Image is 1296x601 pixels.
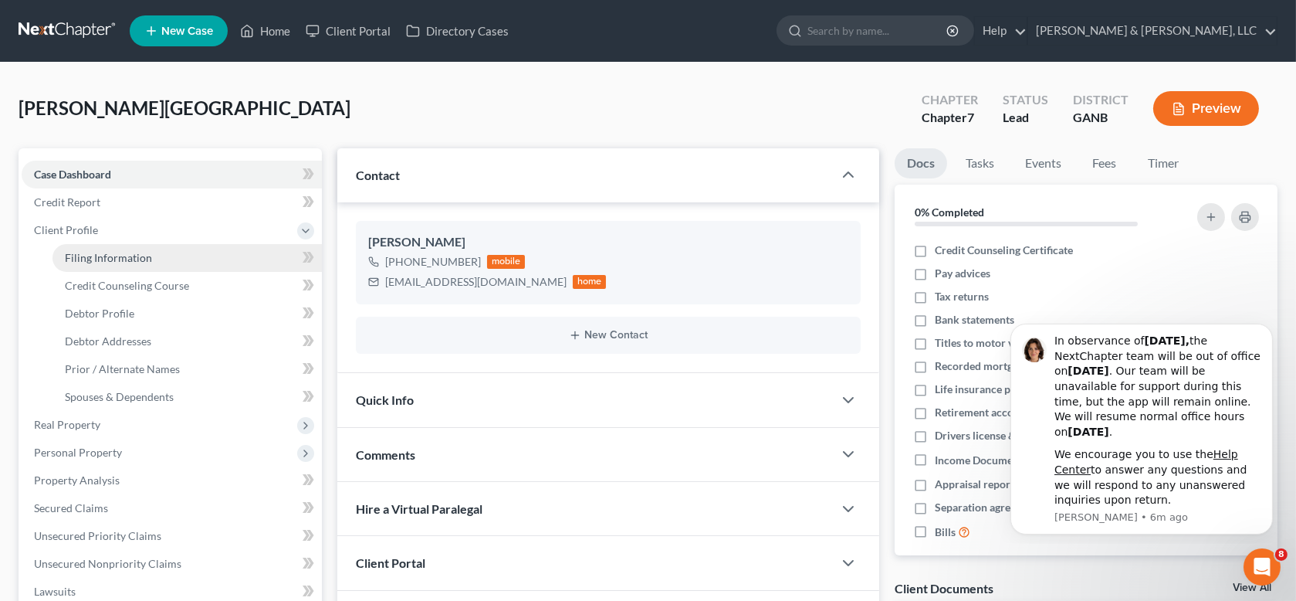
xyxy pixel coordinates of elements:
input: Search by name... [807,16,949,45]
a: Debtor Addresses [52,328,322,355]
span: Pay advices [935,266,990,281]
span: Debtor Addresses [65,334,151,348]
div: Status [1003,91,1048,109]
span: Separation agreements or decrees of divorces [935,500,1153,515]
a: [PERSON_NAME] & [PERSON_NAME], LLC [1028,17,1277,45]
span: 8 [1275,548,1288,561]
span: Bills [935,525,956,540]
span: Secured Claims [34,501,108,514]
a: Timer [1135,148,1191,178]
a: Client Portal [298,17,398,45]
span: Debtor Profile [65,307,134,320]
a: Unsecured Nonpriority Claims [22,550,322,578]
div: [PHONE_NUMBER] [385,254,481,270]
iframe: Intercom notifications message [987,310,1296,544]
a: Unsecured Priority Claims [22,522,322,550]
div: home [573,275,607,289]
span: Appraisal reports [935,477,1019,492]
div: District [1073,91,1129,109]
span: Drivers license & social security card [935,428,1111,443]
strong: 0% Completed [915,205,984,219]
a: Debtor Profile [52,300,322,328]
span: Tax returns [935,289,989,304]
span: Recorded mortgages and deeds [935,358,1084,374]
a: Docs [895,148,947,178]
div: [PERSON_NAME] [368,233,848,252]
span: Comments [356,447,415,462]
span: 7 [967,110,974,124]
span: Property Analysis [34,474,120,487]
div: Lead [1003,109,1048,127]
a: Home [232,17,298,45]
a: Prior / Alternate Names [52,355,322,383]
button: New Contact [368,329,848,341]
span: Client Profile [34,223,98,236]
span: Life insurance policies [935,382,1041,397]
span: [PERSON_NAME][GEOGRAPHIC_DATA] [19,97,350,119]
a: View All [1233,582,1271,593]
iframe: Intercom live chat [1244,548,1281,586]
a: Help [975,17,1027,45]
a: Fees [1080,148,1129,178]
a: Case Dashboard [22,161,322,188]
span: Contact [356,168,400,182]
span: Credit Report [34,195,100,209]
div: Chapter [922,91,978,109]
span: Personal Property [34,446,122,459]
span: Titles to motor vehicles [935,335,1047,351]
span: Prior / Alternate Names [65,362,180,375]
span: Client Portal [356,555,425,570]
span: Unsecured Priority Claims [34,529,161,542]
div: Client Documents [895,580,993,596]
span: Case Dashboard [34,168,111,181]
span: New Case [161,25,213,37]
div: Chapter [922,109,978,127]
span: Credit Counseling Certificate [935,243,1073,258]
a: Spouses & Dependents [52,383,322,411]
span: Lawsuits [34,585,76,598]
a: Secured Claims [22,494,322,522]
span: Real Property [34,418,100,431]
a: Filing Information [52,244,322,272]
span: Unsecured Nonpriority Claims [34,557,181,570]
a: Credit Report [22,188,322,216]
span: Spouses & Dependents [65,390,174,403]
span: Income Documents [935,453,1027,468]
div: [EMAIL_ADDRESS][DOMAIN_NAME] [385,274,567,290]
span: Bank statements [935,312,1014,328]
a: Directory Cases [398,17,516,45]
a: Tasks [953,148,1007,178]
a: Property Analysis [22,467,322,494]
a: Credit Counseling Course [52,272,322,300]
span: Retirement account statements [935,405,1085,420]
div: GANB [1073,109,1129,127]
div: mobile [487,255,526,269]
span: Quick Info [356,392,414,407]
a: Events [1013,148,1074,178]
span: Hire a Virtual Paralegal [356,501,482,516]
span: Credit Counseling Course [65,279,189,292]
button: Preview [1153,91,1259,126]
span: Filing Information [65,251,152,264]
